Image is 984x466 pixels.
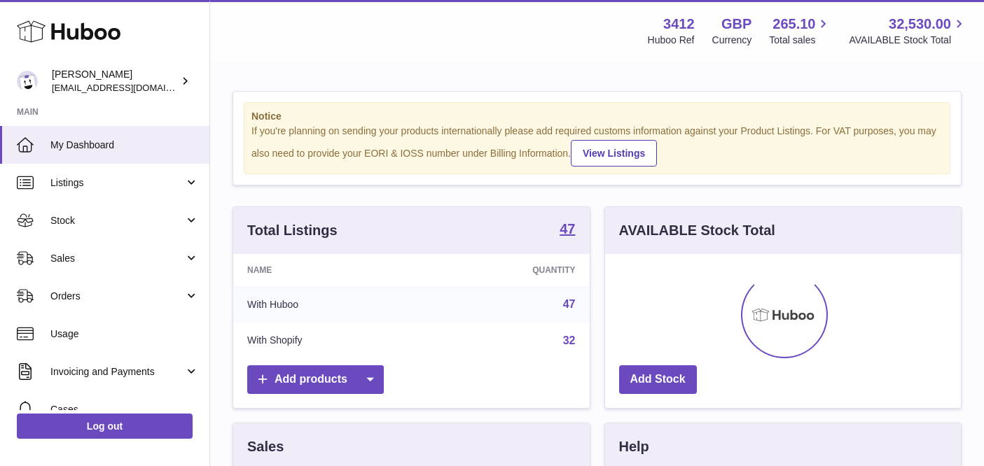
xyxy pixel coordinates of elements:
[772,15,815,34] span: 265.10
[769,15,831,47] a: 265.10 Total sales
[247,437,284,456] h3: Sales
[50,176,184,190] span: Listings
[619,437,649,456] h3: Help
[17,71,38,92] img: info@beeble.buzz
[233,286,425,323] td: With Huboo
[663,15,695,34] strong: 3412
[849,34,967,47] span: AVAILABLE Stock Total
[50,290,184,303] span: Orders
[50,139,199,152] span: My Dashboard
[563,298,576,310] a: 47
[563,334,576,346] a: 32
[560,222,575,236] strong: 47
[50,327,199,341] span: Usage
[889,15,951,34] span: 32,530.00
[721,15,751,34] strong: GBP
[17,414,193,439] a: Log out
[50,403,199,416] span: Cases
[571,140,657,167] a: View Listings
[50,214,184,227] span: Stock
[251,125,943,167] div: If you're planning on sending your products internationally please add required customs informati...
[712,34,752,47] div: Currency
[769,34,831,47] span: Total sales
[50,252,184,265] span: Sales
[560,222,575,239] a: 47
[425,254,589,286] th: Quantity
[619,221,775,240] h3: AVAILABLE Stock Total
[50,365,184,379] span: Invoicing and Payments
[251,110,943,123] strong: Notice
[849,15,967,47] a: 32,530.00 AVAILABLE Stock Total
[52,82,206,93] span: [EMAIL_ADDRESS][DOMAIN_NAME]
[648,34,695,47] div: Huboo Ref
[233,323,425,359] td: With Shopify
[233,254,425,286] th: Name
[52,68,178,94] div: [PERSON_NAME]
[247,221,338,240] h3: Total Listings
[247,365,384,394] a: Add products
[619,365,697,394] a: Add Stock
